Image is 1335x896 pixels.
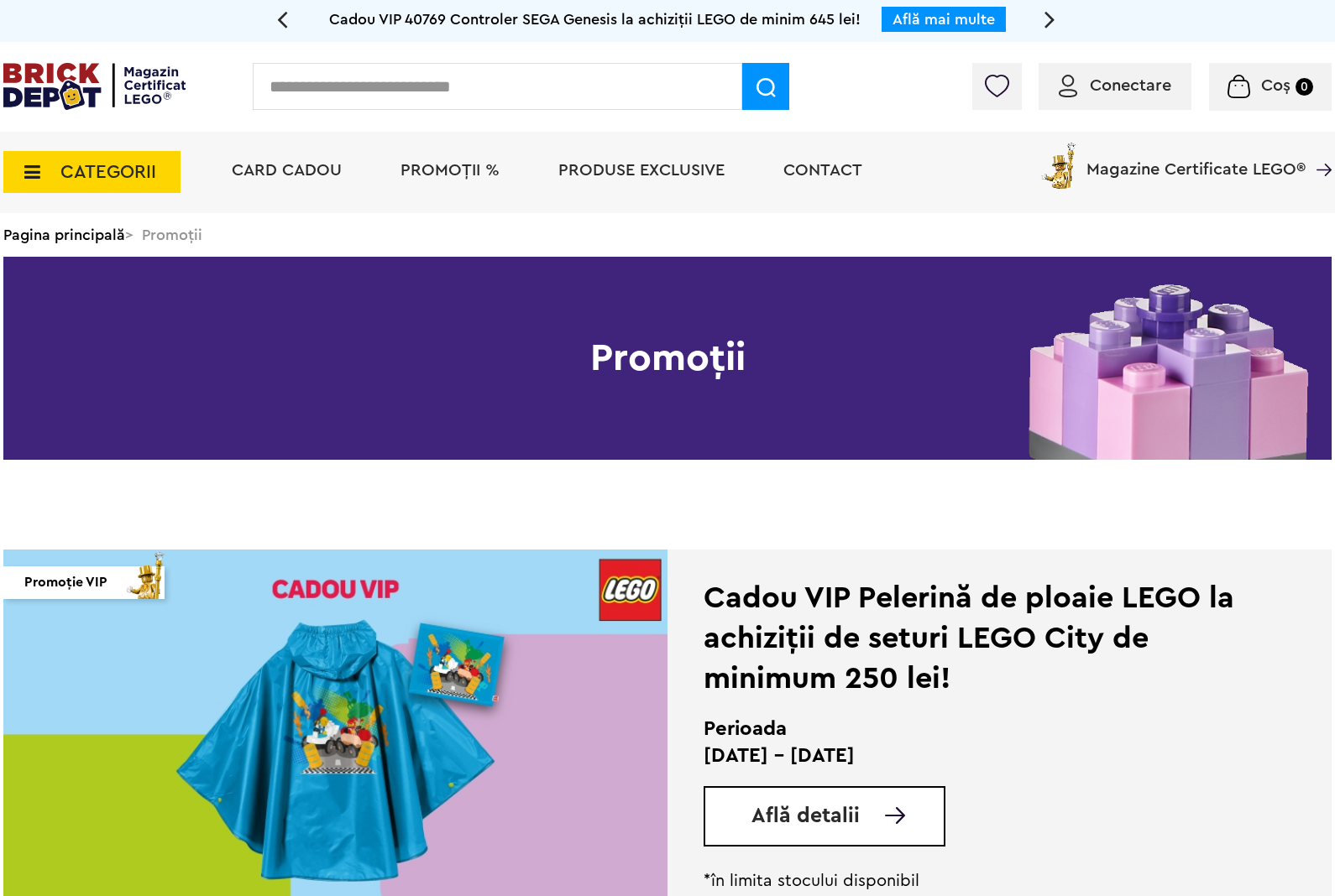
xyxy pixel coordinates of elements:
[1086,139,1306,178] span: Magazine Certificate LEGO®
[704,742,1249,769] p: [DATE] - [DATE]
[751,805,944,826] a: Află detalii
[783,162,862,179] a: Contact
[704,716,1249,742] h2: Perioada
[60,163,156,181] span: CATEGORII
[24,566,107,599] span: Promoție VIP
[704,871,1249,891] p: *în limita stocului disponibil
[1059,77,1171,94] a: Conectare
[558,162,725,179] a: Produse exclusive
[1261,77,1290,94] span: Coș
[893,12,995,27] a: Află mai multe
[751,805,860,826] span: Află detalii
[3,257,1332,460] h1: Promoții
[119,548,173,599] img: vip_page_imag.png
[3,227,125,242] a: Pagina principală
[1090,77,1171,94] span: Conectare
[1306,139,1332,156] a: Magazine Certificate LEGO®
[400,162,500,179] a: PROMOȚII %
[3,213,1332,257] div: > Promoții
[329,12,861,27] span: Cadou VIP 40769 Controler SEGA Genesis la achiziții LEGO de minim 645 lei!
[704,578,1249,699] div: Cadou VIP Pelerină de ploaie LEGO la achiziții de seturi LEGO City de minimum 250 lei!
[1296,78,1313,96] small: 0
[232,162,342,179] a: Card Cadou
